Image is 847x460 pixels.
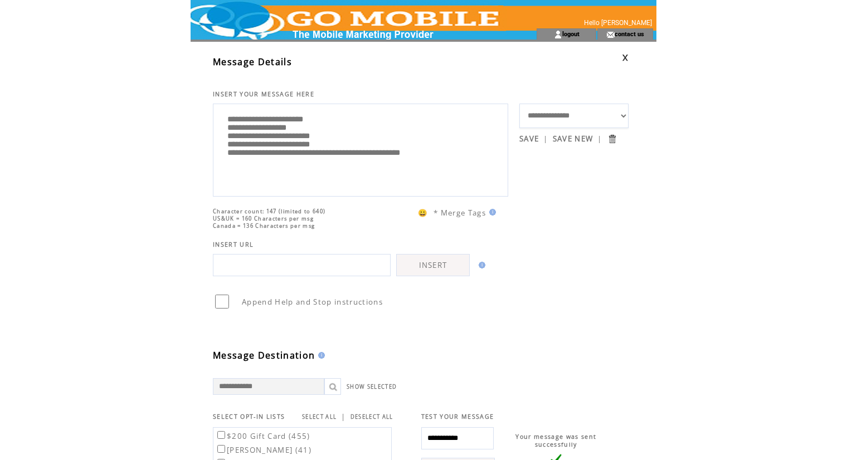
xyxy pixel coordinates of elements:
a: DESELECT ALL [351,413,393,420]
span: Message Details [213,56,292,68]
a: SAVE NEW [553,134,593,144]
input: Submit [607,134,617,144]
span: Hello [PERSON_NAME] [584,19,652,27]
span: * Merge Tags [434,208,486,218]
span: Your message was sent successfully [515,433,596,448]
span: Canada = 136 Characters per msg [213,222,315,229]
input: [PERSON_NAME] (41) [217,445,225,453]
a: logout [562,30,580,37]
label: $200 Gift Card (455) [215,431,310,441]
span: SELECT OPT-IN LISTS [213,413,285,420]
span: Message Destination [213,349,315,361]
span: | [543,134,548,144]
img: help.gif [475,262,485,268]
img: contact_us_icon.gif [606,30,615,39]
span: Character count: 147 (limited to 640) [213,208,325,215]
img: account_icon.gif [554,30,562,39]
span: Append Help and Stop instructions [242,297,383,307]
a: SHOW SELECTED [347,383,397,390]
span: INSERT YOUR MESSAGE HERE [213,90,314,98]
a: SELECT ALL [302,413,337,420]
span: 😀 [418,208,428,218]
a: INSERT [396,254,470,276]
img: help.gif [315,352,325,359]
span: INSERT URL [213,241,254,248]
span: | [341,412,345,422]
img: help.gif [486,209,496,216]
span: TEST YOUR MESSAGE [421,413,494,420]
label: [PERSON_NAME] (41) [215,445,311,455]
input: $200 Gift Card (455) [217,431,225,439]
a: SAVE [519,134,539,144]
span: | [597,134,602,144]
span: US&UK = 160 Characters per msg [213,215,314,222]
a: contact us [615,30,644,37]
